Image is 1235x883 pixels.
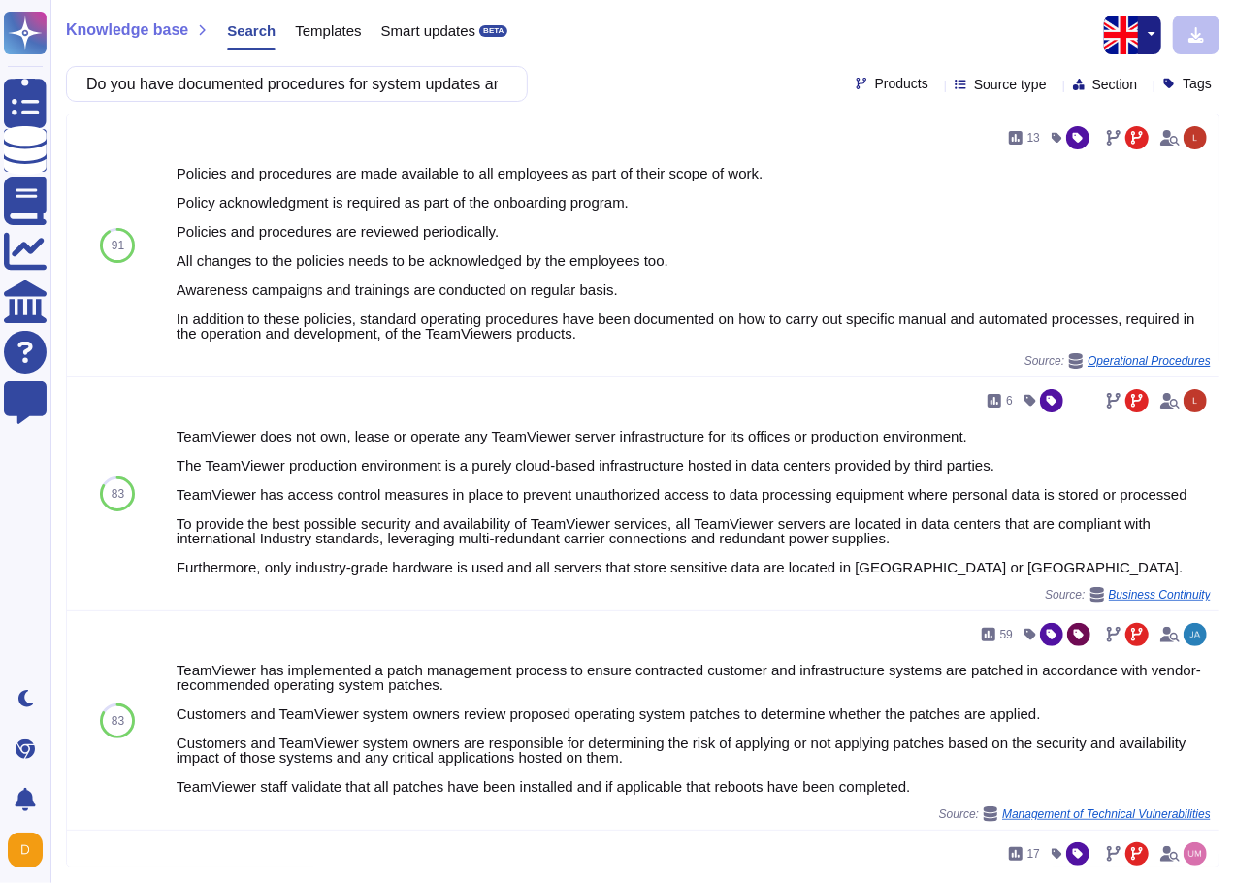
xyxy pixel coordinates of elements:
span: 83 [112,715,124,727]
div: Policies and procedures are made available to all employees as part of their scope of work. Polic... [177,166,1211,341]
span: Management of Technical Vulnerabilities [1002,808,1211,820]
img: en [1104,16,1143,54]
span: 17 [1027,848,1040,860]
span: Smart updates [381,23,476,38]
span: Templates [295,23,361,38]
button: user [4,829,56,871]
span: Source type [974,78,1047,91]
img: user [1184,126,1207,149]
img: user [8,833,43,867]
div: TeamViewer has implemented a patch management process to ensure contracted customer and infrastru... [177,663,1211,794]
img: user [1184,623,1207,646]
span: 83 [112,488,124,500]
img: user [1184,842,1207,866]
span: Knowledge base [66,22,188,38]
span: Products [875,77,928,90]
input: Search a question or template... [77,67,507,101]
span: Tags [1183,77,1212,90]
span: 91 [112,240,124,251]
span: 13 [1027,132,1040,144]
span: Section [1092,78,1138,91]
span: 6 [1006,395,1013,407]
span: Business Continuity [1109,589,1211,601]
div: TeamViewer does not own, lease or operate any TeamViewer server infrastructure for its offices or... [177,429,1211,574]
span: Source: [939,806,1211,822]
span: 59 [1000,629,1013,640]
img: user [1184,389,1207,412]
span: Search [227,23,276,38]
span: Source: [1045,587,1211,603]
span: Operational Procedures [1088,355,1211,367]
span: Source: [1024,353,1211,369]
div: BETA [479,25,507,37]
